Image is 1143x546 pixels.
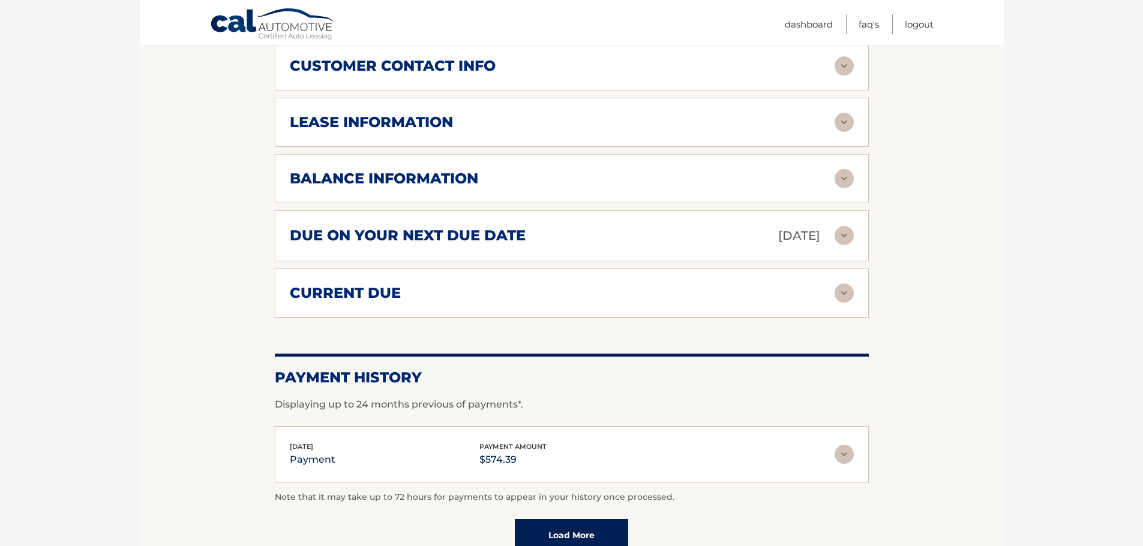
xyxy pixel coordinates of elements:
a: FAQ's [859,14,879,34]
p: [DATE] [778,225,820,246]
h2: lease information [290,113,453,131]
img: accordion-rest.svg [835,113,854,132]
p: Displaying up to 24 months previous of payments*. [275,397,869,412]
a: Dashboard [785,14,833,34]
span: payment amount [479,442,547,451]
h2: Payment History [275,369,869,387]
img: accordion-rest.svg [835,283,854,303]
img: accordion-rest.svg [835,169,854,188]
img: accordion-rest.svg [835,445,854,464]
h2: due on your next due date [290,227,526,245]
img: accordion-rest.svg [835,56,854,76]
span: [DATE] [290,442,313,451]
a: Cal Automotive [210,8,336,43]
h2: customer contact info [290,57,496,75]
h2: current due [290,284,401,302]
p: payment [290,451,335,468]
a: Logout [905,14,934,34]
p: $574.39 [479,451,547,468]
p: Note that it may take up to 72 hours for payments to appear in your history once processed. [275,490,869,505]
img: accordion-rest.svg [835,226,854,245]
h2: balance information [290,170,478,188]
